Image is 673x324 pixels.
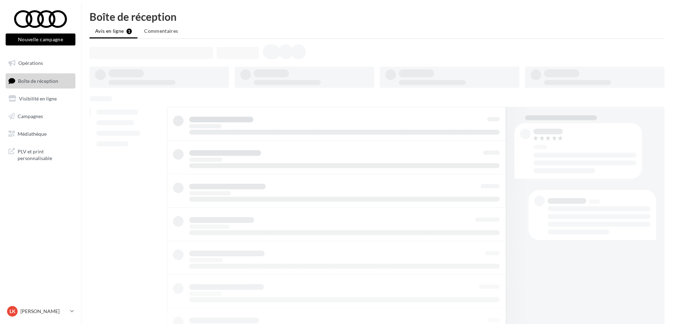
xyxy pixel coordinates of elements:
[4,73,77,88] a: Boîte de réception
[89,11,665,22] div: Boîte de réception
[4,109,77,124] a: Campagnes
[18,113,43,119] span: Campagnes
[4,91,77,106] a: Visibilité en ligne
[4,144,77,165] a: PLV et print personnalisable
[19,96,57,102] span: Visibilité en ligne
[144,28,178,34] span: Commentaires
[6,305,75,318] a: LK [PERSON_NAME]
[18,60,43,66] span: Opérations
[18,130,47,136] span: Médiathèque
[18,78,58,84] span: Boîte de réception
[4,127,77,141] a: Médiathèque
[4,56,77,71] a: Opérations
[6,33,75,45] button: Nouvelle campagne
[18,147,73,162] span: PLV et print personnalisable
[20,308,67,315] p: [PERSON_NAME]
[10,308,16,315] span: LK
